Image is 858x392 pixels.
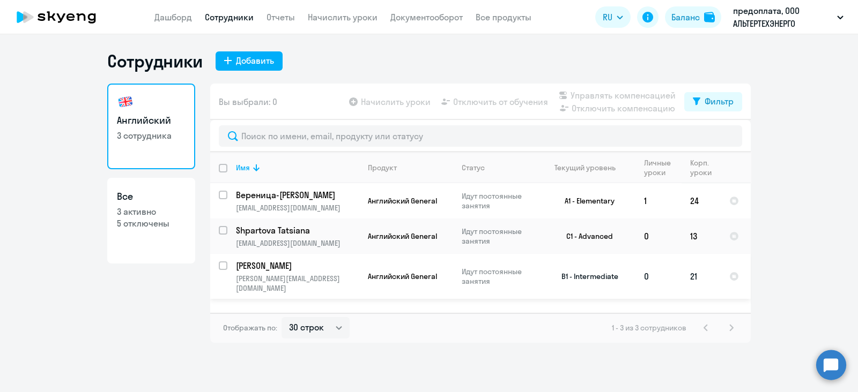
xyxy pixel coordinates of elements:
[462,267,535,286] p: Идут постоянные занятия
[107,84,195,169] a: Английский3 сотрудника
[236,260,357,272] p: [PERSON_NAME]
[267,12,295,22] a: Отчеты
[236,189,357,201] p: Вереница-[PERSON_NAME]
[219,125,742,147] input: Поиск по имени, email, продукту или статусу
[117,217,186,229] p: 5 отключены
[682,254,721,299] td: 21
[684,92,742,111] button: Фильтр
[117,130,186,141] p: 3 сотрудника
[117,114,186,127] h3: Английский
[368,163,397,172] div: Продукт
[368,231,437,241] span: Английский General
[690,158,720,177] div: Корп. уроки
[368,272,437,281] span: Английский General
[236,274,359,293] p: [PERSON_NAME][EMAIL_ADDRESS][DOMAIN_NAME]
[223,323,277,333] span: Отображать по:
[612,323,686,333] span: 1 - 3 из 3 сотрудников
[462,191,535,210] p: Идут постоянные занятия
[462,163,535,172] div: Статус
[219,95,277,108] span: Вы выбрали: 0
[154,12,192,22] a: Дашборд
[595,6,631,28] button: RU
[476,12,531,22] a: Все продукты
[390,12,463,22] a: Документооборот
[462,227,535,246] p: Идут постоянные занятия
[733,4,833,30] p: предоплата, ООО АЛЬТЕРТЕХЭНЕРГО
[644,158,681,177] div: Личные уроки
[236,224,357,236] p: Shpartova Tatsiana
[536,218,635,254] td: C1 - Advanced
[236,163,359,172] div: Имя
[308,12,378,22] a: Начислить уроки
[644,158,674,177] div: Личные уроки
[107,178,195,263] a: Все3 активно5 отключены
[462,163,485,172] div: Статус
[536,254,635,299] td: B1 - Intermediate
[236,203,359,213] p: [EMAIL_ADDRESS][DOMAIN_NAME]
[544,163,635,172] div: Текущий уровень
[682,183,721,218] td: 24
[205,12,254,22] a: Сотрудники
[704,12,715,22] img: balance
[635,183,682,218] td: 1
[368,196,437,206] span: Английский General
[705,95,734,108] div: Фильтр
[690,158,713,177] div: Корп. уроки
[216,51,283,71] button: Добавить
[236,189,359,201] a: Вереница-[PERSON_NAME]
[117,93,134,110] img: english
[728,4,849,30] button: предоплата, ООО АЛЬТЕРТЕХЭНЕРГО
[107,50,203,72] h1: Сотрудники
[236,238,359,248] p: [EMAIL_ADDRESS][DOMAIN_NAME]
[665,6,721,28] button: Балансbalance
[236,54,274,67] div: Добавить
[236,260,359,272] a: [PERSON_NAME]
[682,218,721,254] td: 13
[117,190,186,203] h3: Все
[635,254,682,299] td: 0
[635,218,682,254] td: 0
[603,11,612,24] span: RU
[236,163,250,172] div: Имя
[117,206,186,217] p: 3 активно
[368,163,453,172] div: Продукт
[536,183,635,218] td: A1 - Elementary
[236,224,359,236] a: Shpartova Tatsiana
[671,11,700,24] div: Баланс
[554,163,616,172] div: Текущий уровень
